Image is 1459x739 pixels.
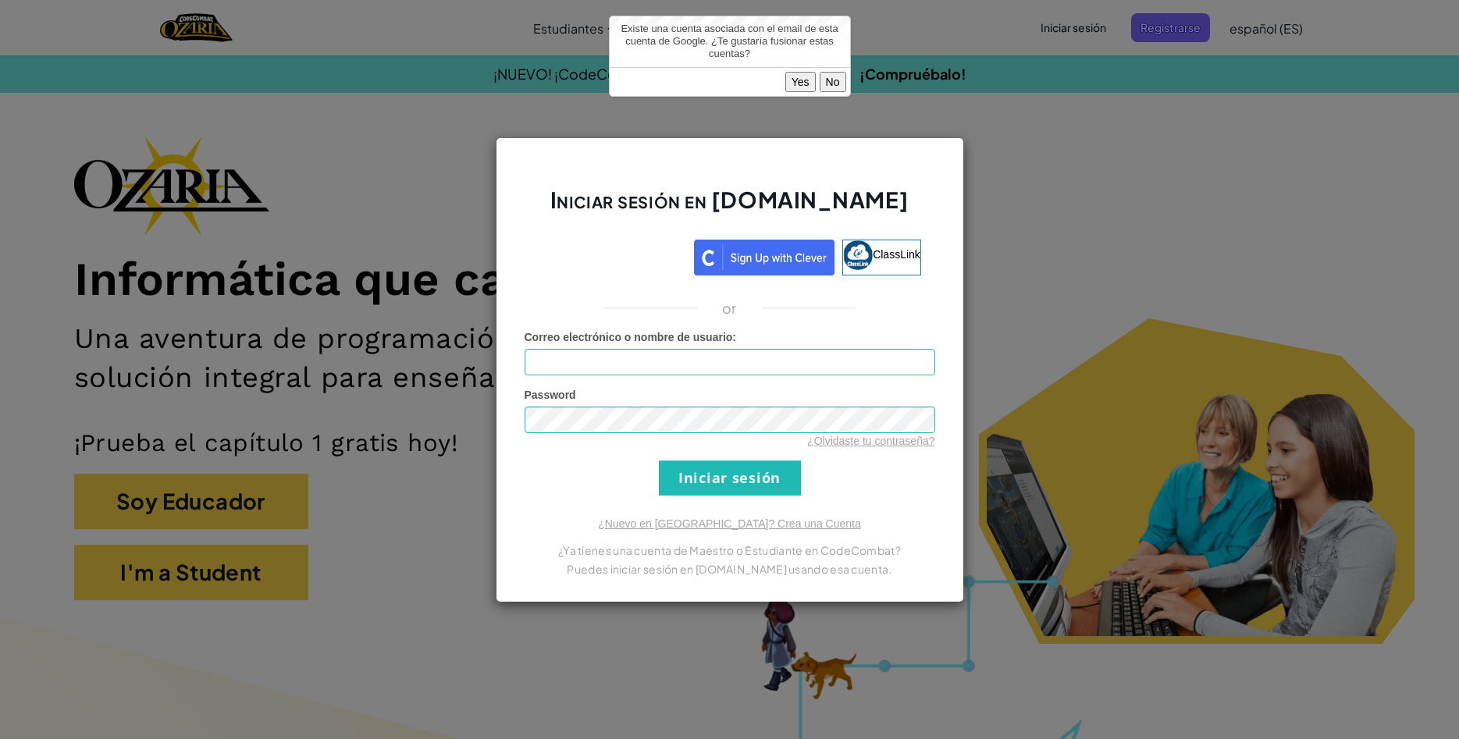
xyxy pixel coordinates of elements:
[525,560,935,578] p: Puedes iniciar sesión en [DOMAIN_NAME] usando esa cuenta.
[538,240,686,275] a: Acceder con Google. Se abre en una pestaña nueva
[525,541,935,560] p: ¿Ya tienes una cuenta de Maestro o Estudiante en CodeCombat?
[785,72,816,92] button: Yes
[538,238,686,272] div: Acceder con Google. Se abre en una pestaña nueva
[525,389,576,401] span: Password
[525,331,733,343] span: Correo electrónico o nombre de usuario
[530,238,694,272] iframe: Botón de Acceder con Google
[694,240,834,275] img: clever_sso_button@2x.png
[525,329,737,345] label: :
[659,460,801,496] input: Iniciar sesión
[722,299,737,318] p: or
[820,72,846,92] button: No
[525,185,935,230] h2: Iniciar sesión en [DOMAIN_NAME]
[873,247,920,260] span: ClassLink
[621,23,838,59] span: Existe una cuenta asociada con el email de esta cuenta de Google. ¿Te gustaría fusionar estas cue...
[598,517,860,530] a: ¿Nuevo en [GEOGRAPHIC_DATA]? Crea una Cuenta
[843,240,873,270] img: classlink-logo-small.png
[807,435,934,447] a: ¿Olvidaste tu contraseña?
